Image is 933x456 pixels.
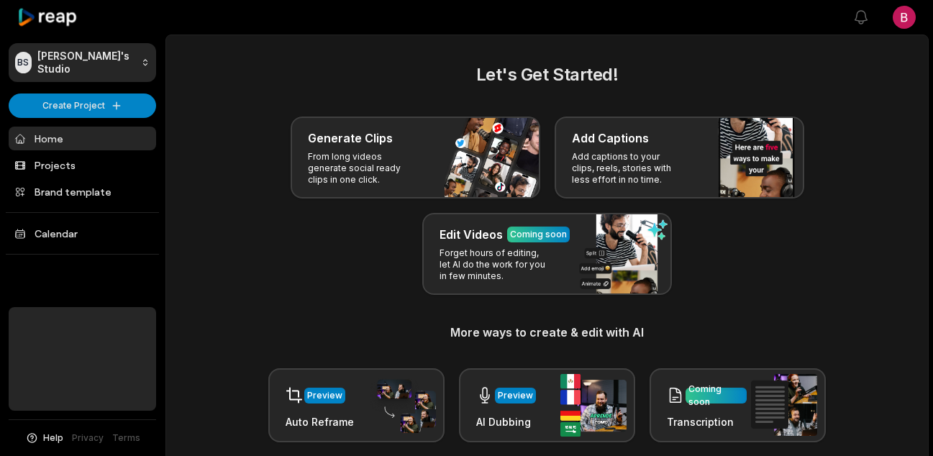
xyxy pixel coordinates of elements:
span: Help [43,432,63,444]
p: [PERSON_NAME]'s Studio [37,50,135,76]
a: Calendar [9,222,156,245]
h3: Auto Reframe [286,414,354,429]
img: transcription.png [751,374,817,436]
div: Preview [307,389,342,402]
div: Preview [498,389,533,402]
a: Privacy [72,432,104,444]
a: Brand template [9,180,156,204]
h2: Let's Get Started! [183,62,911,88]
div: Coming soon [510,228,567,241]
p: From long videos generate social ready clips in one click. [308,151,419,186]
h3: Generate Clips [308,129,393,147]
button: Create Project [9,94,156,118]
button: Help [25,432,63,444]
div: BS [15,52,32,73]
p: Forget hours of editing, let AI do the work for you in few minutes. [440,247,551,282]
h3: Add Captions [572,129,649,147]
img: ai_dubbing.png [560,374,627,437]
h3: Edit Videos [440,226,503,243]
div: Coming soon [688,383,744,409]
a: Terms [112,432,140,444]
p: Add captions to your clips, reels, stories with less effort in no time. [572,151,683,186]
h3: Transcription [667,414,747,429]
h3: More ways to create & edit with AI [183,324,911,341]
a: Home [9,127,156,150]
h3: AI Dubbing [476,414,536,429]
img: auto_reframe.png [370,378,436,434]
a: Projects [9,153,156,177]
